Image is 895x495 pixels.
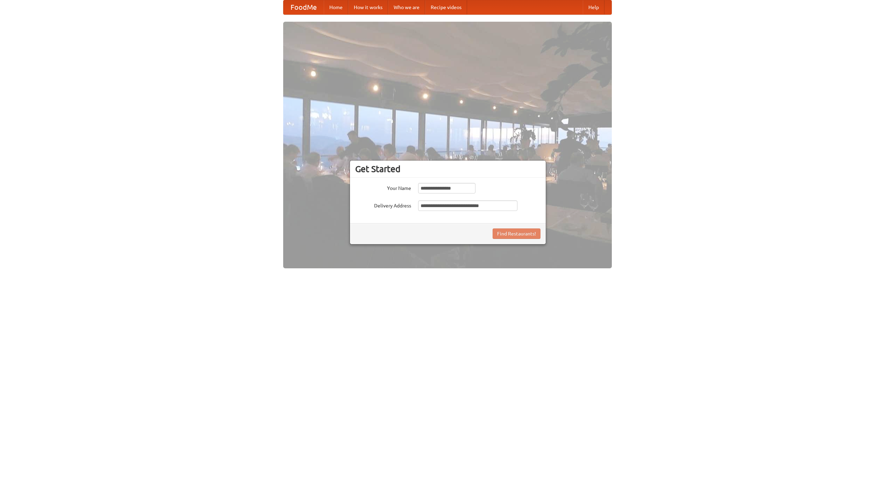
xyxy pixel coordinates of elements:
a: FoodMe [284,0,324,14]
label: Your Name [355,183,411,192]
a: How it works [348,0,388,14]
a: Home [324,0,348,14]
label: Delivery Address [355,200,411,209]
a: Help [583,0,604,14]
a: Recipe videos [425,0,467,14]
button: Find Restaurants! [493,228,540,239]
h3: Get Started [355,164,540,174]
a: Who we are [388,0,425,14]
